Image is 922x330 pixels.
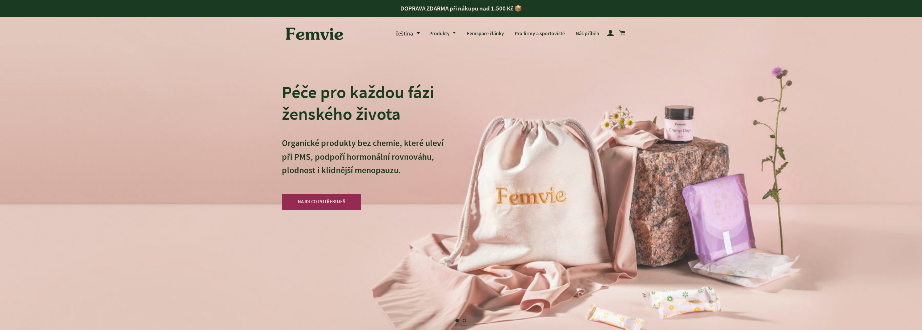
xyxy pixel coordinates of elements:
a: Produkty [424,24,462,43]
a: Náš příběh [570,24,605,43]
p: Organické produkty bez chemie, které uleví při PMS, podpoří hormonální rovnováhu, plodnost i klid... [282,136,443,191]
button: Další snímek [625,312,643,330]
a: Posun 1, aktuální [454,317,461,324]
a: Načíst snímek 2 [461,317,468,324]
h2: Péče pro každou fázi ženského života [282,81,443,125]
img: Femvie [282,22,347,45]
a: Femspace články [462,24,509,43]
a: NAJDI CO POTŘEBUJEŠ [282,194,362,210]
button: čeština [396,29,424,38]
button: Předchozí snímek [277,312,295,330]
a: Pro firmy a sportoviště [509,24,570,43]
